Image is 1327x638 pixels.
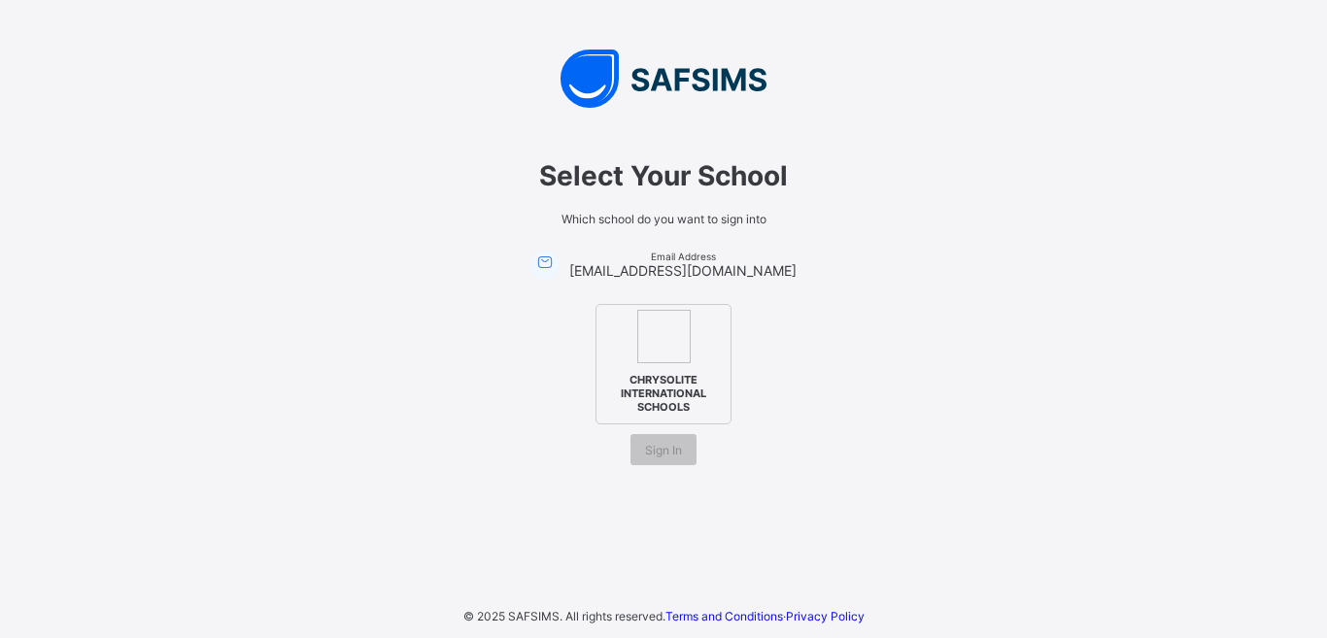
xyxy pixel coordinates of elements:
[665,609,865,623] span: ·
[665,609,783,623] a: Terms and Conditions
[372,50,955,108] img: SAFSIMS Logo
[637,310,691,363] img: CHRYSOLITE INTERNATIONAL SCHOOLS
[569,251,797,262] span: Email Address
[391,159,936,192] span: Select Your School
[604,368,723,419] span: CHRYSOLITE INTERNATIONAL SCHOOLS
[645,443,682,457] span: Sign In
[786,609,865,623] a: Privacy Policy
[463,609,665,623] span: © 2025 SAFSIMS. All rights reserved.
[391,212,936,226] span: Which school do you want to sign into
[569,262,797,279] span: [EMAIL_ADDRESS][DOMAIN_NAME]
